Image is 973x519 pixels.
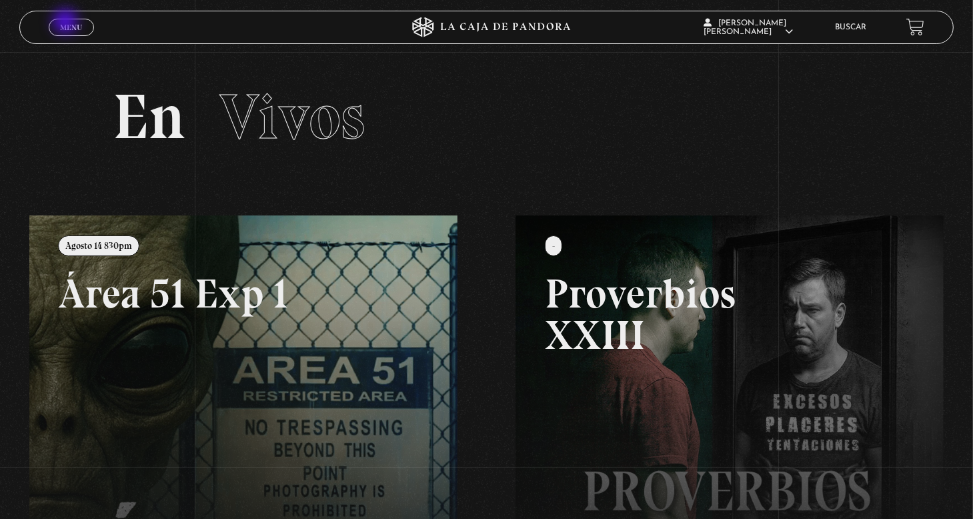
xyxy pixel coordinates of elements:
a: View your shopping cart [906,18,924,36]
h2: En [113,85,860,149]
span: [PERSON_NAME] [PERSON_NAME] [704,19,793,36]
span: Vivos [219,79,365,155]
span: Cerrar [56,34,87,43]
a: Buscar [835,23,866,31]
span: Menu [60,23,82,31]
